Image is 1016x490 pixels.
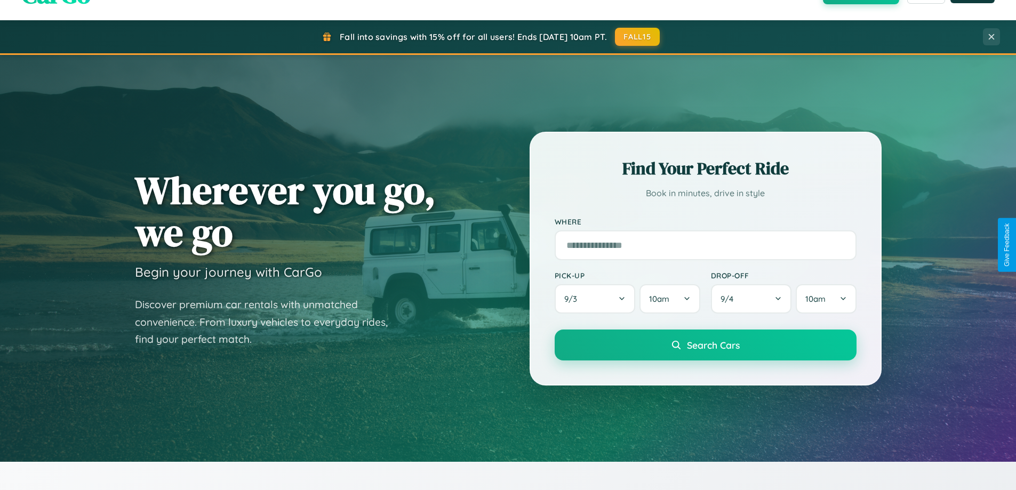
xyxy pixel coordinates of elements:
label: Drop-off [711,271,857,280]
button: 9/3 [555,284,636,314]
h2: Find Your Perfect Ride [555,157,857,180]
label: Pick-up [555,271,700,280]
span: 9 / 3 [564,294,582,304]
span: Search Cars [687,339,740,351]
span: 10am [649,294,669,304]
button: 10am [639,284,700,314]
button: 9/4 [711,284,792,314]
button: FALL15 [615,28,660,46]
span: 10am [805,294,826,304]
p: Discover premium car rentals with unmatched convenience. From luxury vehicles to everyday rides, ... [135,296,402,348]
span: Fall into savings with 15% off for all users! Ends [DATE] 10am PT. [340,31,607,42]
div: Give Feedback [1003,223,1011,267]
p: Book in minutes, drive in style [555,186,857,201]
button: Search Cars [555,330,857,360]
button: 10am [796,284,856,314]
h1: Wherever you go, we go [135,169,436,253]
h3: Begin your journey with CarGo [135,264,322,280]
span: 9 / 4 [721,294,739,304]
label: Where [555,217,857,226]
